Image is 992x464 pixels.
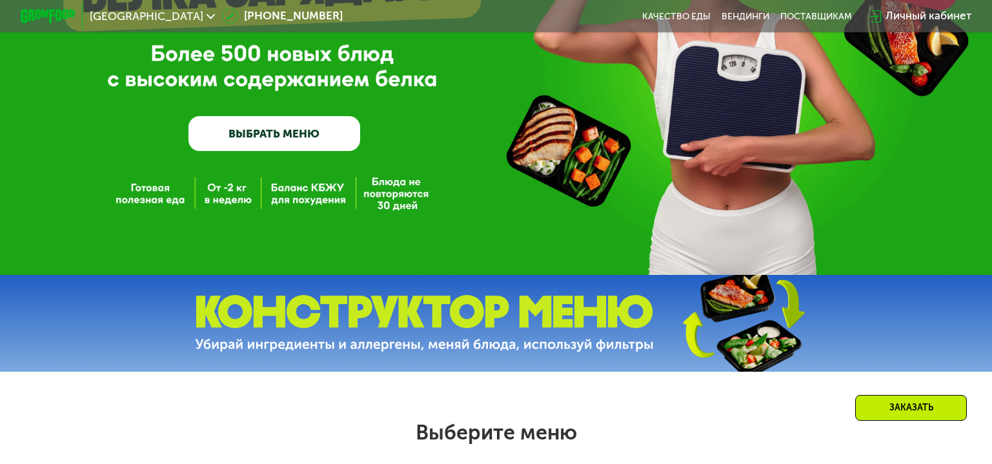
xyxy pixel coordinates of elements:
[222,8,343,25] a: [PHONE_NUMBER]
[90,11,203,22] span: [GEOGRAPHIC_DATA]
[855,395,967,421] div: Заказать
[642,11,711,22] a: Качество еды
[780,11,852,22] div: поставщикам
[44,419,947,445] h2: Выберите меню
[188,116,360,150] a: ВЫБРАТЬ МЕНЮ
[886,8,971,25] div: Личный кабинет
[722,11,769,22] a: Вендинги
